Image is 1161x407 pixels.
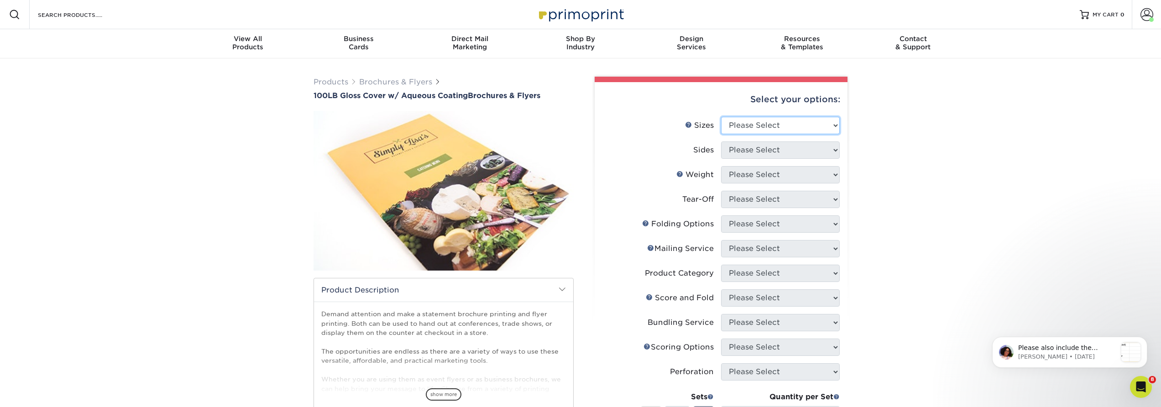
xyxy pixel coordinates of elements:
span: View All [193,35,303,43]
span: 100LB Gloss Cover w/ Aqueous Coating [314,91,468,100]
span: Business [303,35,414,43]
div: Marketing [414,35,525,51]
iframe: Intercom notifications message [978,318,1161,382]
div: Select your options: [602,82,840,117]
a: Shop ByIndustry [525,29,636,58]
span: Contact [858,35,968,43]
div: Perforation [670,366,714,377]
div: Sets [641,391,714,402]
a: Products [314,78,348,86]
span: Shop By [525,35,636,43]
span: Direct Mail [414,35,525,43]
div: Tear-Off [682,194,714,205]
span: show more [426,388,461,401]
span: MY CART [1093,11,1119,19]
span: Design [636,35,747,43]
a: DesignServices [636,29,747,58]
h1: Brochures & Flyers [314,91,574,100]
span: 8 [1149,376,1156,383]
a: BusinessCards [303,29,414,58]
iframe: Intercom live chat [1130,376,1152,398]
div: Services [636,35,747,51]
div: Product Category [645,268,714,279]
span: Resources [747,35,858,43]
div: Sizes [685,120,714,131]
a: Contact& Support [858,29,968,58]
a: 100LB Gloss Cover w/ Aqueous CoatingBrochures & Flyers [314,91,574,100]
div: Scoring Options [643,342,714,353]
img: 100LB Gloss Cover<br/>w/ Aqueous Coating 01 [314,101,574,281]
div: Mailing Service [647,243,714,254]
div: & Support [858,35,968,51]
div: Quantity per Set [721,391,840,402]
span: 0 [1120,11,1124,18]
div: Industry [525,35,636,51]
div: Sides [693,145,714,156]
a: Resources& Templates [747,29,858,58]
div: Cards [303,35,414,51]
div: Weight [676,169,714,180]
div: & Templates [747,35,858,51]
a: Brochures & Flyers [359,78,432,86]
div: Folding Options [642,219,714,230]
a: View AllProducts [193,29,303,58]
div: Products [193,35,303,51]
div: Bundling Service [648,317,714,328]
h2: Product Description [314,278,573,302]
div: Score and Fold [646,292,714,303]
img: Primoprint [535,5,626,24]
input: SEARCH PRODUCTS..... [37,9,126,20]
a: Direct MailMarketing [414,29,525,58]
